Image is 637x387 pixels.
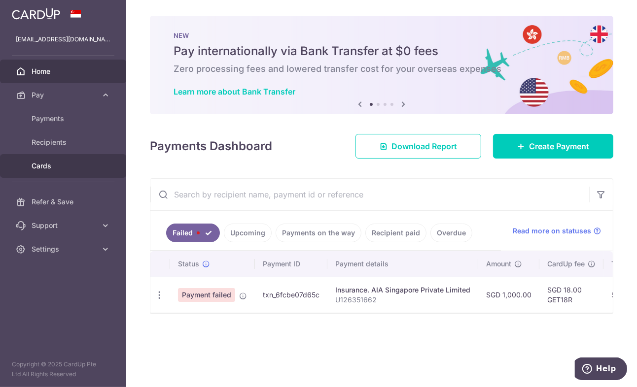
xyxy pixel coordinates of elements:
iframe: Opens a widget where you can find more information [575,357,627,382]
span: Amount [486,259,511,269]
td: SGD 1,000.00 [478,277,539,313]
td: txn_6fcbe07d65c [255,277,327,313]
span: Home [32,66,97,76]
p: NEW [174,32,590,39]
th: Payment details [327,251,478,277]
a: Failed [166,224,220,242]
span: Refer & Save [32,197,97,207]
a: Overdue [430,224,472,242]
h5: Pay internationally via Bank Transfer at $0 fees [174,43,590,59]
p: U126351662 [335,295,470,305]
span: Help [21,7,41,16]
td: SGD 18.00 GET18R [539,277,603,313]
a: Payments on the way [276,224,361,242]
span: Pay [32,90,97,100]
span: CardUp fee [547,259,585,269]
span: Status [178,259,199,269]
span: Download Report [391,140,457,152]
div: Insurance. AIA Singapore Private Limited [335,285,470,295]
span: Recipients [32,137,97,147]
p: [EMAIL_ADDRESS][DOMAIN_NAME] [16,34,110,44]
a: Download Report [355,134,481,159]
span: Cards [32,161,97,171]
span: Support [32,221,97,230]
a: Create Payment [493,134,613,159]
h4: Payments Dashboard [150,137,272,155]
span: Payment failed [178,288,235,302]
a: Upcoming [224,224,272,242]
h6: Zero processing fees and lowered transfer cost for your overseas expenses [174,63,590,75]
th: Payment ID [255,251,327,277]
a: Learn more about Bank Transfer [174,87,295,97]
input: Search by recipient name, payment id or reference [150,179,589,210]
a: Recipient paid [365,224,426,242]
span: Read more on statuses [513,226,591,236]
img: Bank transfer banner [150,16,613,114]
a: Read more on statuses [513,226,601,236]
img: CardUp [12,8,60,20]
span: Payments [32,114,97,124]
span: Settings [32,244,97,254]
span: Create Payment [529,140,589,152]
